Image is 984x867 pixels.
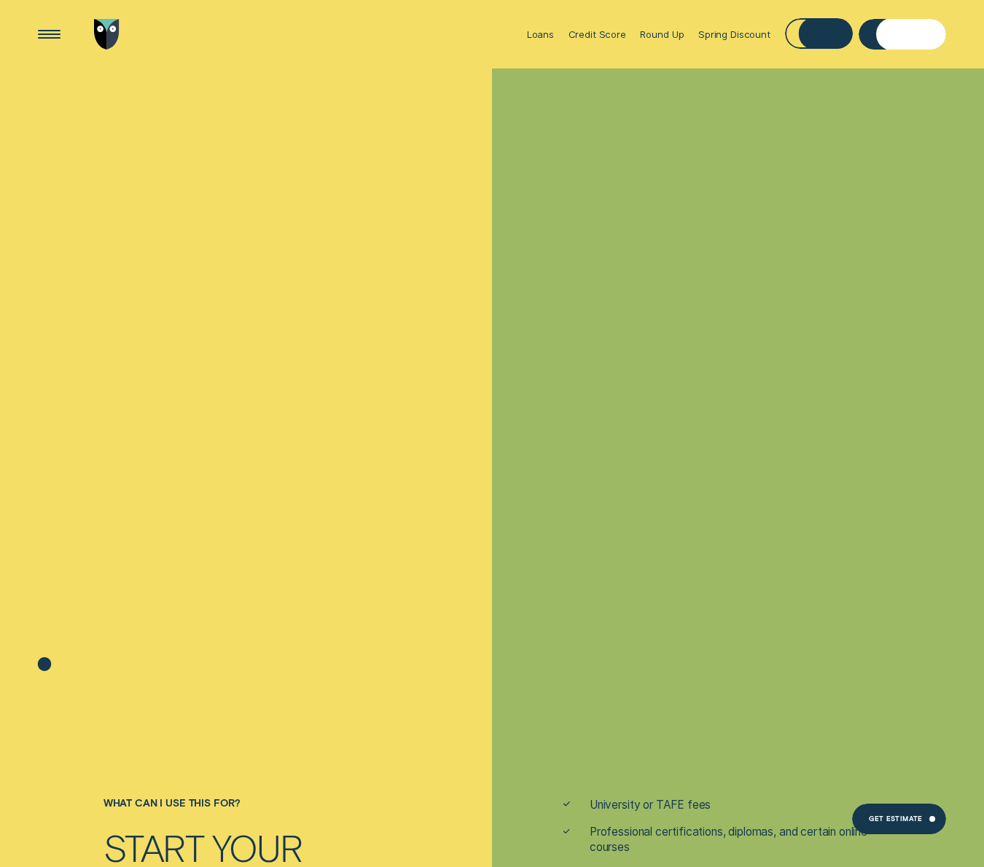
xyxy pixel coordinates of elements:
div: Loans [527,28,554,40]
div: Round Up [640,28,684,40]
div: Credit Score [569,28,626,40]
span: Professional certifications, diplomas, and certain online courses [590,824,880,855]
button: Open Menu [34,19,64,50]
a: Get Estimate [859,19,946,50]
img: Wisr [94,19,120,50]
a: Get Estimate [852,804,947,834]
h4: Funds for your future [38,249,334,392]
button: Log in [785,18,854,49]
span: University or TAFE fees [590,797,711,812]
div: Spring Discount [698,28,770,40]
div: What can I use this for? [98,797,426,809]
